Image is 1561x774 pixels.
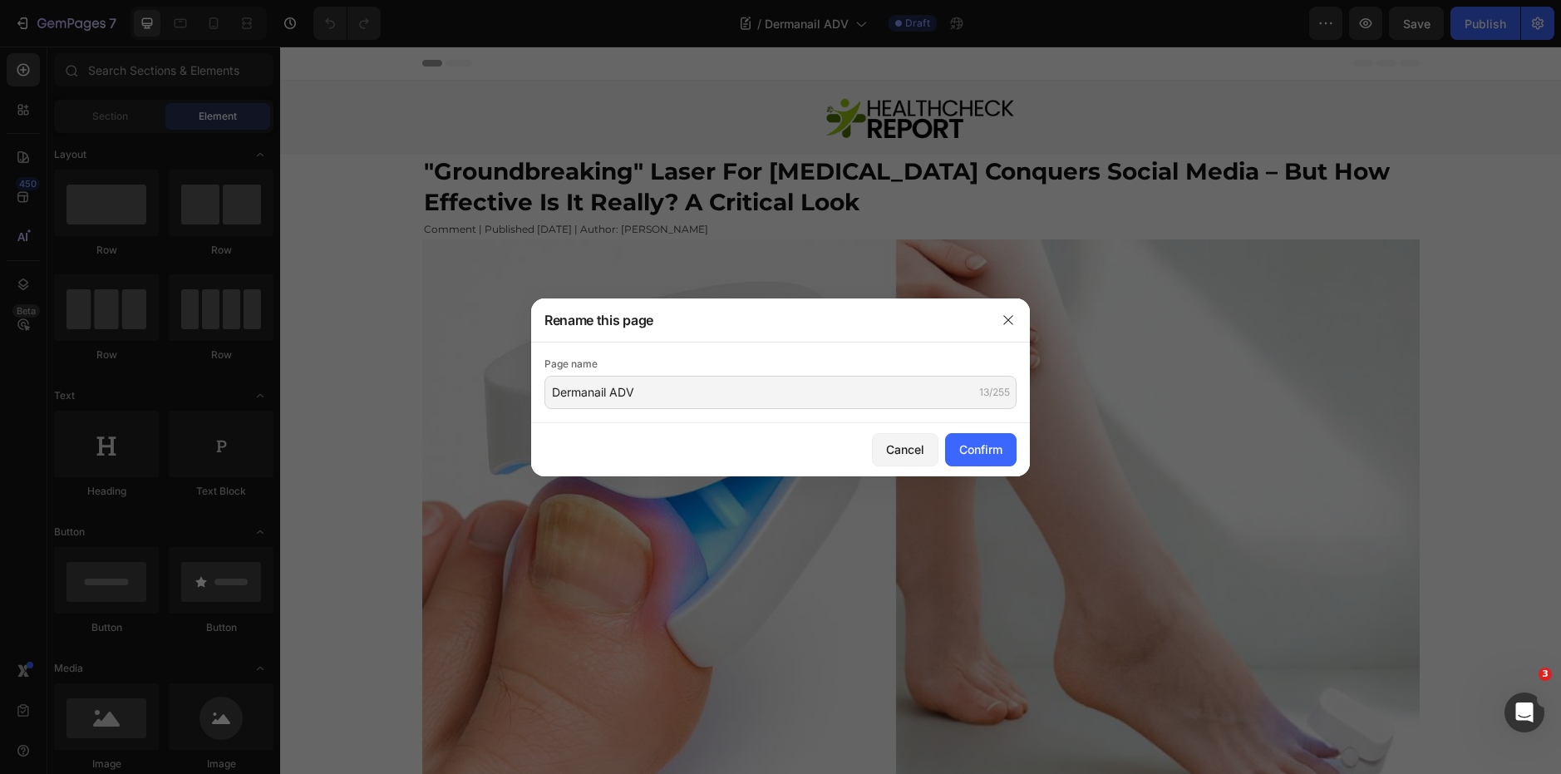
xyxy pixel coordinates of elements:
[1539,668,1552,681] span: 3
[144,176,428,189] span: Comment | Published [DATE] | Author: [PERSON_NAME]
[945,433,1017,466] button: Confirm
[544,356,1017,372] div: Page name
[1504,693,1544,732] iframe: Intercom live chat
[886,441,924,458] div: Cancel
[872,433,938,466] button: Cancel
[959,441,1002,458] div: Confirm
[144,111,1110,169] strong: "groundbreaking" laser for [MEDICAL_DATA] conquers social media – but how effective is it really?...
[544,310,653,330] h3: Rename this page
[544,42,736,100] img: gempages_510724225498088250-23f65d3e-d00c-4ff6-b5e5-ce088a510898.png
[979,385,1010,400] div: 13/255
